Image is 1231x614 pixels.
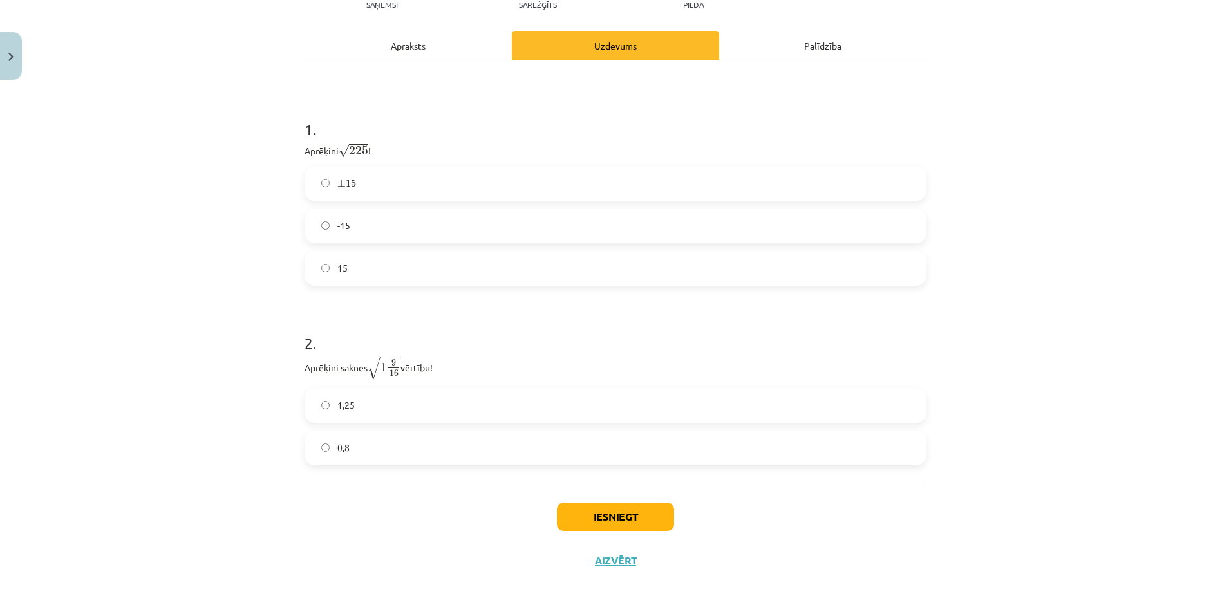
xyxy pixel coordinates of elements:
[337,398,355,412] span: 1,25
[346,180,356,187] span: 15
[321,401,330,409] input: 1,25
[305,355,926,380] p: Aprēķini saknes vērtību!
[719,31,926,60] div: Palīdzība
[337,441,350,454] span: 0,8
[391,360,396,366] span: 9
[591,554,640,567] button: Aizvērt
[368,357,381,380] span: √
[305,98,926,138] h1: 1 .
[305,31,512,60] div: Apraksts
[321,443,330,452] input: 0,8
[321,264,330,272] input: 15
[321,221,330,230] input: -15
[339,144,349,158] span: √
[557,503,674,531] button: Iesniegt
[349,146,368,155] span: 225
[305,142,926,158] p: Aprēķini !
[512,31,719,60] div: Uzdevums
[337,180,346,187] span: ±
[305,312,926,351] h1: 2 .
[390,370,399,377] span: 16
[381,363,387,372] span: 1
[337,261,348,275] span: 15
[8,53,14,61] img: icon-close-lesson-0947bae3869378f0d4975bcd49f059093ad1ed9edebbc8119c70593378902aed.svg
[337,219,350,232] span: -15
